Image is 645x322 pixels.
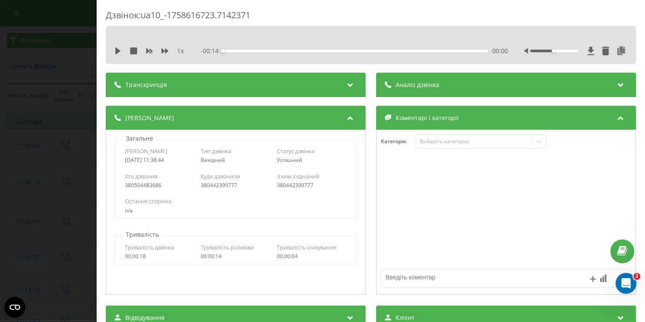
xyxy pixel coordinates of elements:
[125,243,174,251] span: Тривалість дзвінка
[493,47,508,55] span: 00:00
[124,134,155,143] p: Загальне
[125,157,195,163] div: [DATE] 11:38:44
[201,243,255,251] span: Тривалість розмови
[552,49,555,53] div: Accessibility label
[124,230,161,239] p: Тривалість
[201,182,271,188] div: 380442399777
[201,147,232,155] span: Тип дзвінка
[396,80,439,89] span: Аналіз дзвінка
[125,80,167,89] span: Транскрипція
[277,172,319,180] span: З ким з'єднаний
[125,253,195,259] div: 00:00:18
[106,9,636,26] div: Дзвінок : ua10_-1758616723.7142371
[277,147,315,155] span: Статус дзвінка
[396,313,415,322] span: Клієнт
[4,297,25,318] button: Open CMP widget
[125,114,174,122] span: [PERSON_NAME]
[125,182,195,188] div: 380504483686
[201,156,225,164] span: Вихідний
[125,197,171,205] span: Остання сторінка
[277,253,347,259] div: 00:00:04
[125,313,165,322] span: Відвідування
[201,253,271,259] div: 00:00:14
[201,172,240,180] span: Куди дзвонили
[381,138,416,144] h4: Категорія :
[420,138,528,145] div: Виберіть категорію
[633,273,640,280] span: 2
[125,172,158,180] span: Хто дзвонив
[396,114,459,122] span: Коментарі і категорії
[201,47,223,55] span: - 00:14
[177,47,184,55] span: 1 x
[277,182,347,188] div: 380442399777
[221,49,225,53] div: Accessibility label
[615,273,636,294] iframe: Intercom live chat
[125,147,167,155] span: [PERSON_NAME]
[277,156,302,164] span: Успішний
[277,243,337,251] span: Тривалість очікування
[125,208,346,214] div: n/a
